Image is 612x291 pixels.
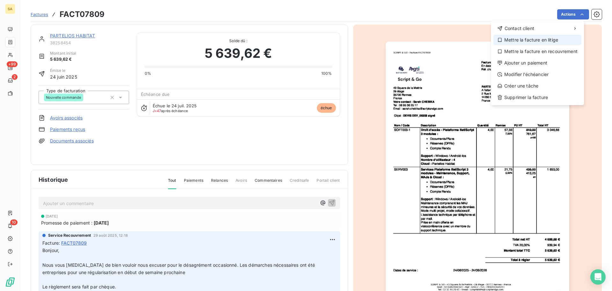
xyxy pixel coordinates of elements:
div: Supprimer la facture [493,92,581,103]
div: Mettre la facture en recouvrement [493,46,581,57]
div: Modifier l’échéancier [493,69,581,80]
div: Mettre la facture en litige [493,35,581,45]
span: Contact client [505,25,534,32]
div: Ajouter un paiement [493,58,581,68]
div: Actions [491,21,584,105]
div: Créer une tâche [493,81,581,91]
